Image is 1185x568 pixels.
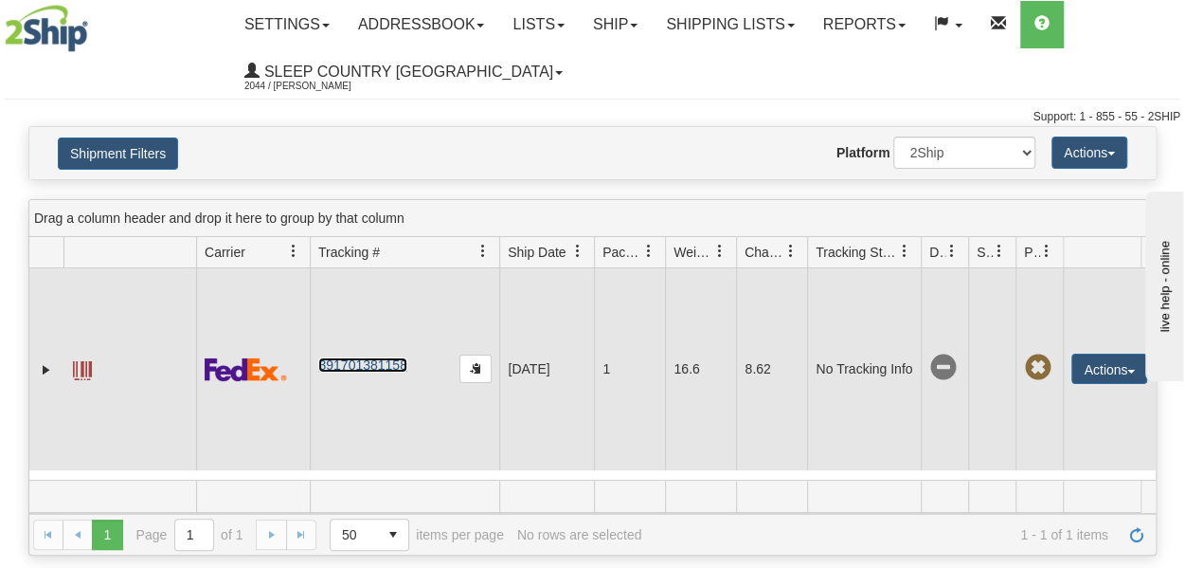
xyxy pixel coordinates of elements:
[14,16,175,30] div: live help - online
[594,268,665,470] td: 1
[230,48,577,96] a: Sleep Country [GEOGRAPHIC_DATA] 2044 / [PERSON_NAME]
[342,525,367,544] span: 50
[205,243,245,262] span: Carrier
[633,235,665,267] a: Packages filter column settings
[37,360,56,379] a: Expand
[92,520,122,550] span: Page 1
[5,5,88,52] img: logo2044.jpg
[809,1,920,48] a: Reports
[816,243,898,262] span: Tracking Status
[378,520,408,550] span: select
[244,77,386,96] span: 2044 / [PERSON_NAME]
[508,243,566,262] span: Ship Date
[260,64,553,80] span: Sleep Country [GEOGRAPHIC_DATA]
[459,355,492,383] button: Copy to clipboard
[936,235,968,267] a: Delivery Status filter column settings
[1071,354,1147,384] button: Actions
[318,243,380,262] span: Tracking #
[807,268,921,470] td: No Tracking Info
[602,243,642,262] span: Packages
[1122,520,1152,550] a: Refresh
[562,235,594,267] a: Ship Date filter column settings
[136,519,243,551] span: Page of 1
[929,243,945,262] span: Delivery Status
[836,143,890,162] label: Platform
[230,1,344,48] a: Settings
[977,243,993,262] span: Shipment Issues
[1024,243,1040,262] span: Pickup Status
[205,357,287,381] img: 2 - FedEx Express®
[889,235,921,267] a: Tracking Status filter column settings
[517,527,642,542] div: No rows are selected
[330,519,504,551] span: items per page
[1051,137,1127,169] button: Actions
[29,200,1156,237] div: grid grouping header
[175,520,213,550] input: Page 1
[498,1,578,48] a: Lists
[745,243,784,262] span: Charge
[983,235,1015,267] a: Shipment Issues filter column settings
[73,353,92,383] a: Label
[655,527,1108,542] span: 1 - 1 of 1 items
[775,235,807,267] a: Charge filter column settings
[58,137,178,170] button: Shipment Filters
[665,268,736,470] td: 16.6
[579,1,652,48] a: Ship
[5,109,1180,125] div: Support: 1 - 855 - 55 - 2SHIP
[278,235,310,267] a: Carrier filter column settings
[736,268,807,470] td: 8.62
[330,519,409,551] span: Page sizes drop down
[467,235,499,267] a: Tracking # filter column settings
[344,1,499,48] a: Addressbook
[1031,235,1063,267] a: Pickup Status filter column settings
[673,243,713,262] span: Weight
[929,355,956,381] span: No Tracking Info
[1024,355,1050,381] span: Pickup Not Assigned
[1141,187,1183,380] iframe: chat widget
[318,357,406,373] a: 391701381158
[704,235,736,267] a: Weight filter column settings
[499,268,594,470] td: [DATE]
[652,1,808,48] a: Shipping lists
